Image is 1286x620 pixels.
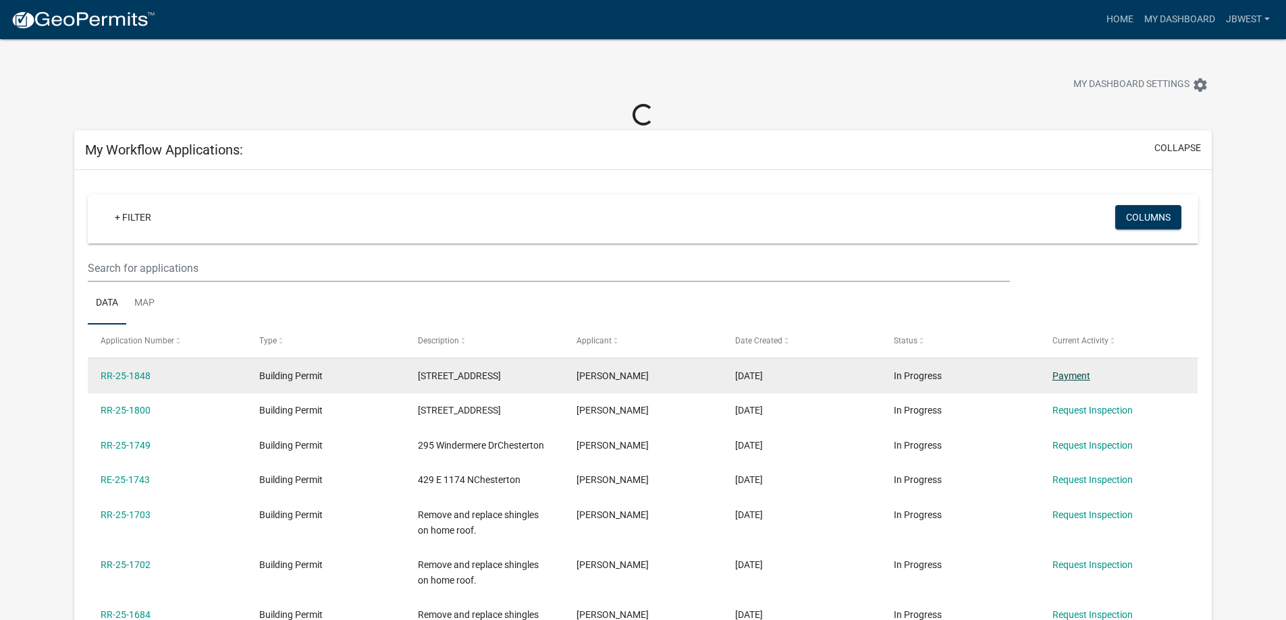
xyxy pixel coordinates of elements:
span: Jeff Wesolowski [577,474,649,485]
a: Map [126,282,163,325]
span: Jeff Wesolowski [577,405,649,416]
span: Remove and replace shingles on home roof. [418,509,539,536]
span: Application Number [101,336,174,345]
span: 09/04/2025 [735,609,763,620]
span: In Progress [894,509,942,520]
a: RR-25-1684 [101,609,151,620]
i: settings [1192,77,1208,93]
span: Applicant [577,336,612,345]
a: Request Inspection [1052,559,1133,570]
span: Status [894,336,917,345]
input: Search for applications [88,254,1009,282]
a: RR-25-1703 [101,509,151,520]
span: Jeff Wesolowski [577,609,649,620]
span: Jeff Wesolowski [577,509,649,520]
h5: My Workflow Applications: [85,142,243,158]
datatable-header-cell: Status [880,325,1039,357]
span: In Progress [894,474,942,485]
span: Description [418,336,459,345]
a: Request Inspection [1052,609,1133,620]
span: Type [259,336,277,345]
span: My Dashboard Settings [1073,77,1189,93]
a: Request Inspection [1052,440,1133,451]
span: Building Permit [259,474,323,485]
span: 09/23/2025 [735,370,763,381]
a: RE-25-1743 [101,474,150,485]
span: Jeff Wesolowski [577,559,649,570]
span: 429 E 1174 NChesterton [418,474,520,485]
button: Columns [1115,205,1181,229]
span: Building Permit [259,509,323,520]
span: In Progress [894,405,942,416]
span: In Progress [894,440,942,451]
datatable-header-cell: Applicant [564,325,722,357]
span: Remove and replace shingles on home roof. [418,559,539,586]
span: Building Permit [259,370,323,381]
datatable-header-cell: Date Created [722,325,881,357]
a: jbwest [1221,7,1275,32]
span: Building Permit [259,440,323,451]
span: In Progress [894,559,942,570]
datatable-header-cell: Current Activity [1039,325,1198,357]
a: Request Inspection [1052,509,1133,520]
span: Building Permit [259,609,323,620]
span: 436 Pembroke RdValparaiso [418,405,501,416]
a: Data [88,282,126,325]
datatable-header-cell: Type [246,325,405,357]
span: 09/16/2025 [735,405,763,416]
span: 09/10/2025 [735,474,763,485]
span: 09/08/2025 [735,559,763,570]
a: RR-25-1800 [101,405,151,416]
span: Jeff Wesolowski [577,370,649,381]
span: 295 Windermere DrChesterton [418,440,544,451]
span: In Progress [894,370,942,381]
a: Request Inspection [1052,405,1133,416]
a: RR-25-1702 [101,559,151,570]
a: RR-25-1848 [101,370,151,381]
span: 09/10/2025 [735,440,763,451]
a: Home [1101,7,1139,32]
span: 314 Rubra CtValparaiso [418,370,501,381]
span: Building Permit [259,405,323,416]
a: My Dashboard [1139,7,1221,32]
span: In Progress [894,609,942,620]
a: Payment [1052,370,1090,381]
a: RR-25-1749 [101,440,151,451]
span: Building Permit [259,559,323,570]
span: Current Activity [1052,336,1108,345]
button: collapse [1154,141,1201,155]
a: Request Inspection [1052,474,1133,485]
a: + Filter [104,205,162,229]
span: Jeff Wesolowski [577,440,649,451]
datatable-header-cell: Description [405,325,564,357]
datatable-header-cell: Application Number [88,325,246,357]
span: Date Created [735,336,782,345]
button: My Dashboard Settingssettings [1063,72,1219,98]
span: 09/08/2025 [735,509,763,520]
